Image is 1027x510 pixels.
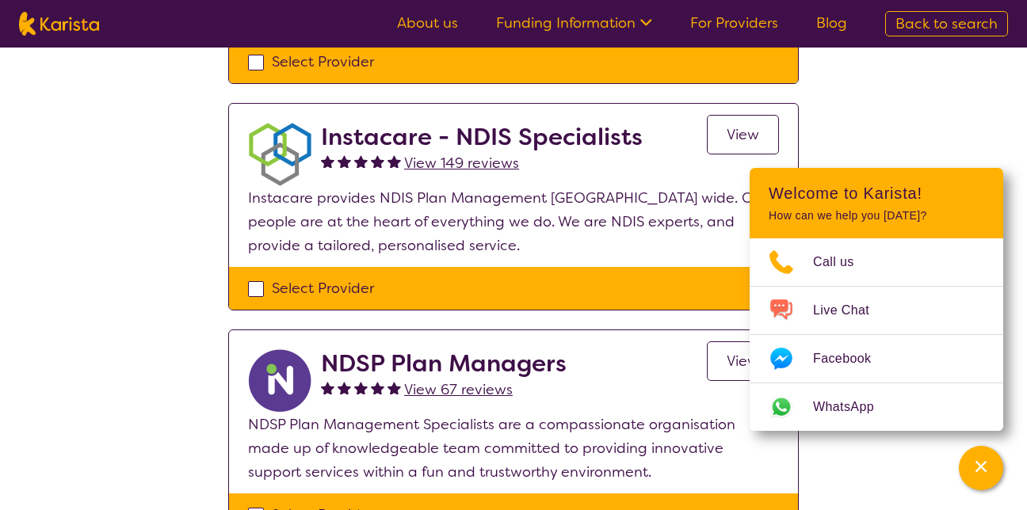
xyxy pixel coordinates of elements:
[750,238,1003,431] ul: Choose channel
[750,383,1003,431] a: Web link opens in a new tab.
[388,154,401,168] img: fullstar
[813,347,890,371] span: Facebook
[885,11,1008,36] a: Back to search
[248,123,311,186] img: obkhna0zu27zdd4ubuus.png
[813,299,888,322] span: Live Chat
[321,381,334,394] img: fullstar
[895,14,998,33] span: Back to search
[397,13,458,32] a: About us
[404,154,519,173] span: View 149 reviews
[769,209,984,223] p: How can we help you [DATE]?
[19,12,99,36] img: Karista logo
[338,154,351,168] img: fullstar
[404,380,513,399] span: View 67 reviews
[496,13,652,32] a: Funding Information
[388,381,401,394] img: fullstar
[404,378,513,402] a: View 67 reviews
[769,184,984,203] h2: Welcome to Karista!
[338,381,351,394] img: fullstar
[727,125,759,144] span: View
[354,154,368,168] img: fullstar
[727,352,759,371] span: View
[371,154,384,168] img: fullstar
[248,413,779,484] p: NDSP Plan Management Specialists are a compassionate organisation made up of knowledgeable team c...
[816,13,847,32] a: Blog
[248,349,311,413] img: ryxpuxvt8mh1enfatjpo.png
[321,123,643,151] h2: Instacare - NDIS Specialists
[813,395,893,419] span: WhatsApp
[354,381,368,394] img: fullstar
[959,446,1003,490] button: Channel Menu
[321,349,567,378] h2: NDSP Plan Managers
[707,341,779,381] a: View
[690,13,778,32] a: For Providers
[750,168,1003,431] div: Channel Menu
[248,186,779,257] p: Instacare provides NDIS Plan Management [GEOGRAPHIC_DATA] wide. Our people are at the heart of ev...
[813,250,873,274] span: Call us
[321,154,334,168] img: fullstar
[707,115,779,154] a: View
[404,151,519,175] a: View 149 reviews
[371,381,384,394] img: fullstar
